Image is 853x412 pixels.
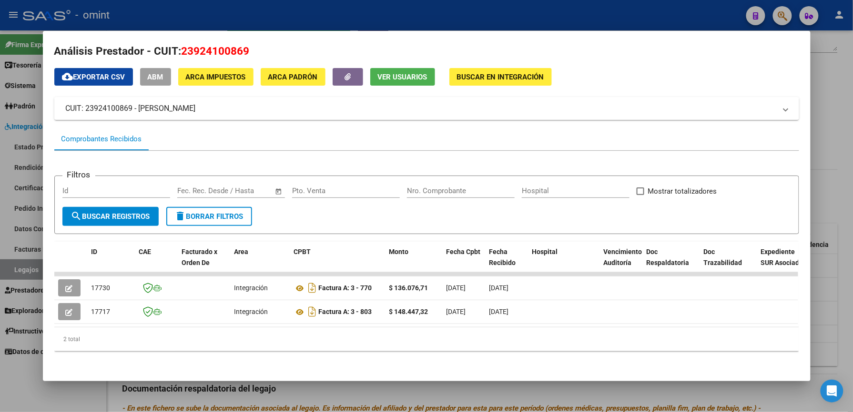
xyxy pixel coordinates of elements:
span: CAE [139,248,152,255]
div: Comprobantes Recibidos [61,134,142,145]
span: Doc Trazabilidad [704,248,742,266]
span: Vencimiento Auditoría [604,248,642,266]
span: Buscar Registros [71,212,150,221]
span: Fecha Recibido [489,248,516,266]
button: Buscar en Integración [449,68,552,86]
button: Borrar Filtros [166,207,252,226]
mat-icon: delete [175,210,186,222]
span: Exportar CSV [62,73,125,81]
button: ARCA Impuestos [178,68,254,86]
h3: Filtros [62,168,95,181]
span: 23924100869 [182,45,250,57]
datatable-header-cell: Doc Respaldatoria [643,242,700,284]
span: [DATE] [489,308,509,315]
span: Buscar en Integración [457,73,544,81]
span: ARCA Impuestos [186,73,246,81]
datatable-header-cell: Hospital [528,242,600,284]
i: Descargar documento [306,280,319,295]
datatable-header-cell: CAE [135,242,178,284]
datatable-header-cell: Expediente SUR Asociado [757,242,810,284]
strong: $ 136.076,71 [389,284,428,292]
span: Doc Respaldatoria [647,248,690,266]
datatable-header-cell: Fecha Recibido [486,242,528,284]
span: ABM [148,73,163,81]
span: Fecha Cpbt [447,248,481,255]
span: Monto [389,248,409,255]
datatable-header-cell: Doc Trazabilidad [700,242,757,284]
datatable-header-cell: ID [88,242,135,284]
span: [DATE] [447,308,466,315]
h2: Análisis Prestador - CUIT: [54,43,799,59]
mat-icon: search [71,210,82,222]
span: 17717 [91,308,111,315]
i: Descargar documento [306,304,319,319]
span: Area [234,248,249,255]
button: ARCA Padrón [261,68,325,86]
datatable-header-cell: Monto [386,242,443,284]
button: ABM [140,68,171,86]
span: 17730 [91,284,111,292]
datatable-header-cell: Facturado x Orden De [178,242,231,284]
datatable-header-cell: Area [231,242,290,284]
span: Expediente SUR Asociado [761,248,803,266]
mat-panel-title: CUIT: 23924100869 - [PERSON_NAME] [66,103,776,114]
datatable-header-cell: Fecha Cpbt [443,242,486,284]
button: Open calendar [273,186,284,197]
span: ID [91,248,98,255]
span: CPBT [294,248,311,255]
input: End date [217,186,263,195]
mat-expansion-panel-header: CUIT: 23924100869 - [PERSON_NAME] [54,97,799,120]
span: Hospital [532,248,558,255]
strong: Factura A: 3 - 803 [319,308,372,316]
span: Integración [234,284,268,292]
span: ARCA Padrón [268,73,318,81]
datatable-header-cell: CPBT [290,242,386,284]
button: Buscar Registros [62,207,159,226]
strong: $ 148.447,32 [389,308,428,315]
input: Start date [177,186,208,195]
span: [DATE] [489,284,509,292]
span: Integración [234,308,268,315]
span: Facturado x Orden De [182,248,218,266]
span: Ver Usuarios [378,73,427,81]
strong: Factura A: 3 - 770 [319,284,372,292]
span: Borrar Filtros [175,212,244,221]
div: 2 total [54,327,799,351]
mat-icon: cloud_download [62,71,73,82]
button: Exportar CSV [54,68,133,86]
div: Open Intercom Messenger [821,380,843,402]
span: Mostrar totalizadores [648,186,717,197]
button: Ver Usuarios [370,68,435,86]
datatable-header-cell: Vencimiento Auditoría [600,242,643,284]
span: [DATE] [447,284,466,292]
